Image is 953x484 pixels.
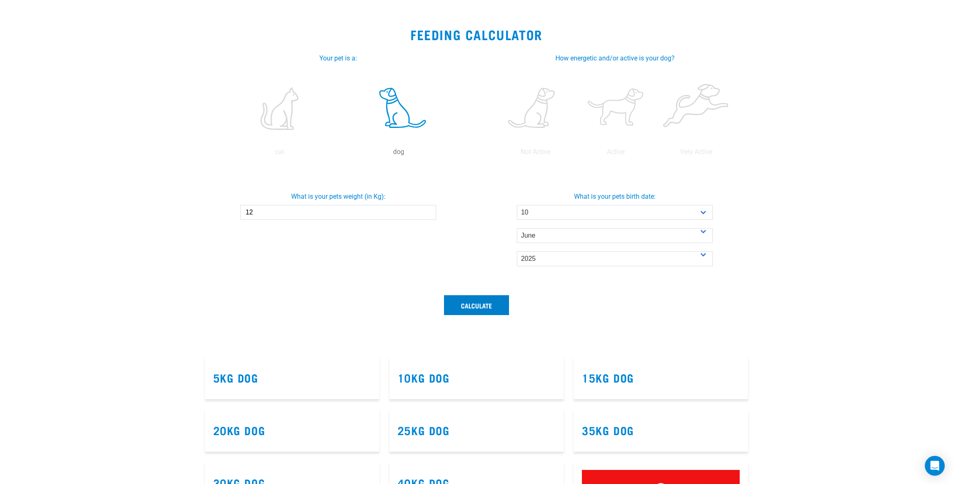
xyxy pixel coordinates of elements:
[582,374,634,380] a: 15kg Dog
[210,53,467,63] label: Your pet is a:
[341,147,456,157] p: dog
[497,147,574,157] p: Not Active
[398,374,450,380] a: 10kg Dog
[222,147,338,157] p: cat
[444,295,509,315] button: Calculate
[658,147,735,157] p: Very Active
[577,147,654,157] p: Active
[582,427,634,433] a: 35kg Dog
[52,27,902,42] h2: Feeding Calculator
[398,427,450,433] a: 25kg Dog
[925,456,945,476] div: Open Intercom Messenger
[475,192,755,202] label: What is your pets birth date:
[213,427,265,433] a: 20kg Dog
[487,53,743,63] label: How energetic and/or active is your dog?
[198,192,478,202] label: What is your pets weight (in Kg):
[213,374,258,380] a: 5kg Dog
